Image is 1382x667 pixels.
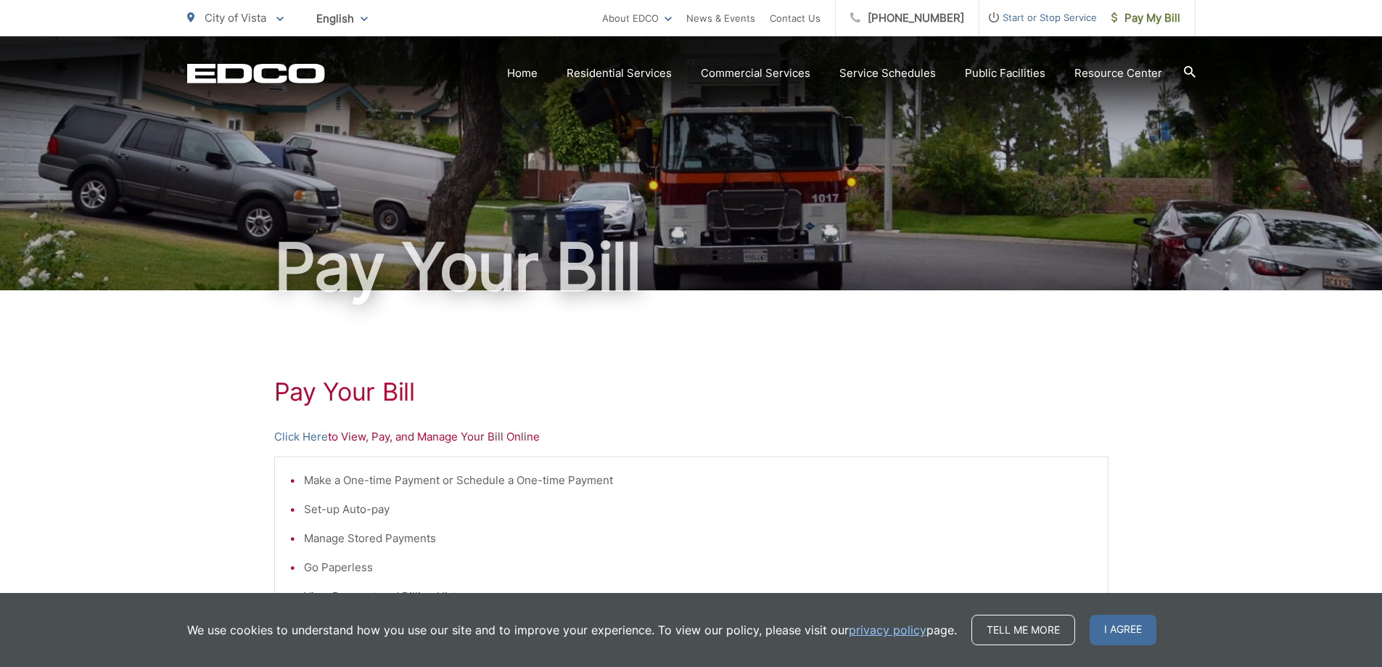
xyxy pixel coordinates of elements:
[304,501,1093,518] li: Set-up Auto-pay
[187,621,957,639] p: We use cookies to understand how you use our site and to improve your experience. To view our pol...
[567,65,672,82] a: Residential Services
[187,231,1196,303] h1: Pay Your Bill
[839,65,936,82] a: Service Schedules
[770,9,820,27] a: Contact Us
[304,559,1093,576] li: Go Paperless
[701,65,810,82] a: Commercial Services
[274,377,1109,406] h1: Pay Your Bill
[304,472,1093,489] li: Make a One-time Payment or Schedule a One-time Payment
[274,428,328,446] a: Click Here
[304,530,1093,547] li: Manage Stored Payments
[1090,615,1156,645] span: I agree
[971,615,1075,645] a: Tell me more
[849,621,926,639] a: privacy policy
[686,9,755,27] a: News & Events
[965,65,1045,82] a: Public Facilities
[187,63,325,83] a: EDCD logo. Return to the homepage.
[602,9,672,27] a: About EDCO
[205,11,266,25] span: City of Vista
[305,6,379,31] span: English
[304,588,1093,605] li: View Payment and Billing History
[274,428,1109,446] p: to View, Pay, and Manage Your Bill Online
[1111,9,1180,27] span: Pay My Bill
[1074,65,1162,82] a: Resource Center
[507,65,538,82] a: Home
